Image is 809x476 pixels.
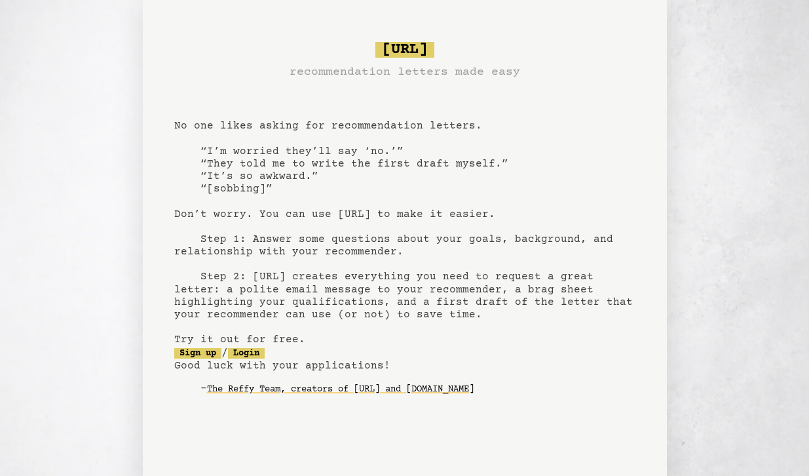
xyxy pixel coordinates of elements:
span: [URL] [375,42,434,58]
div: - [200,383,635,396]
a: Login [228,348,265,359]
h3: recommendation letters made easy [290,63,520,81]
a: The Reffy Team, creators of [URL] and [DOMAIN_NAME] [207,379,474,400]
a: Sign up [174,348,221,359]
pre: No one likes asking for recommendation letters. “I’m worried they’ll say ‘no.’” “They told me to ... [174,37,635,421]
